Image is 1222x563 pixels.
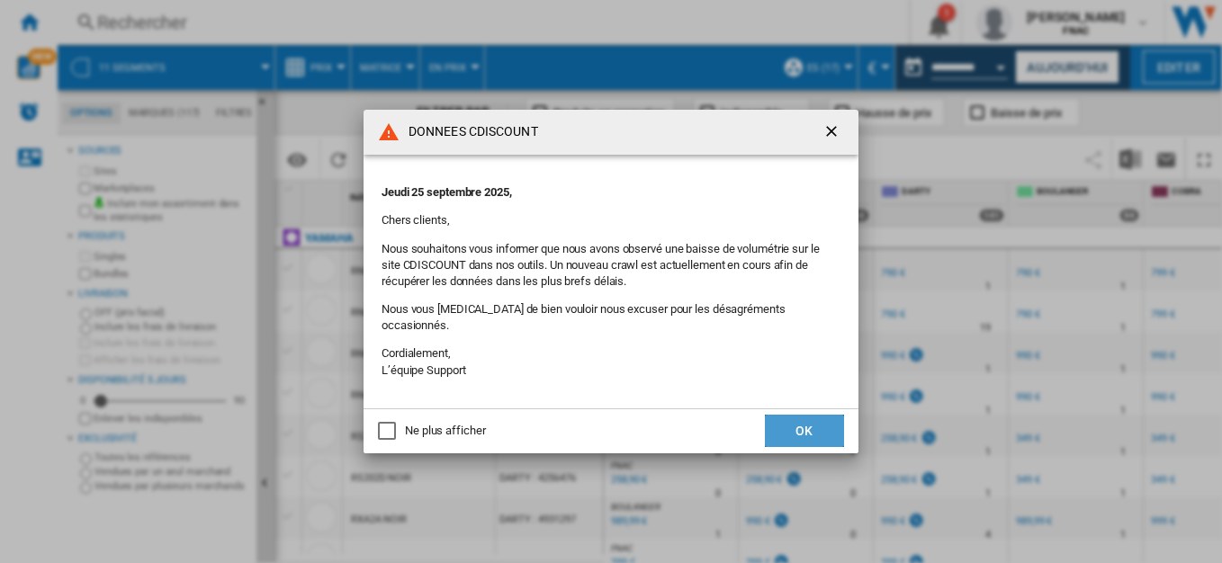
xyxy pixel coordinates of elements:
[822,122,844,144] ng-md-icon: getI18NText('BUTTONS.CLOSE_DIALOG')
[382,345,840,378] p: Cordialement, L’équipe Support
[382,185,512,199] strong: Jeudi 25 septembre 2025,
[815,114,851,150] button: getI18NText('BUTTONS.CLOSE_DIALOG')
[765,415,844,447] button: OK
[405,423,485,439] div: Ne plus afficher
[378,423,485,440] md-checkbox: Ne plus afficher
[400,123,538,141] h4: DONNEES CDISCOUNT
[382,241,840,290] p: Nous souhaitons vous informer que nous avons observé une baisse de volumétrie sur le site CDISCOU...
[382,212,840,228] p: Chers clients,
[382,301,840,334] p: Nous vous [MEDICAL_DATA] de bien vouloir nous excuser pour les désagréments occasionnés.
